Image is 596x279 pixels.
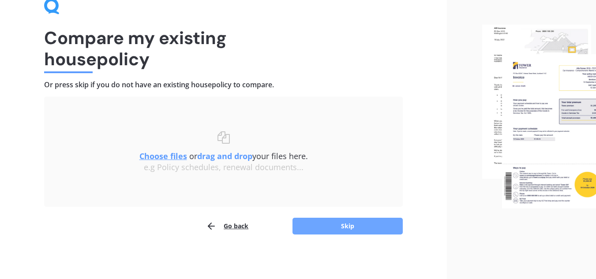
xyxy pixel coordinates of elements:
[44,27,403,70] h1: Compare my existing house policy
[197,151,252,161] b: drag and drop
[139,151,187,161] u: Choose files
[44,80,403,89] h4: Or press skip if you do not have an existing house policy to compare.
[62,163,385,172] div: e.g Policy schedules, renewal documents...
[292,218,403,234] button: Skip
[206,217,248,235] button: Go back
[139,151,308,161] span: or your files here.
[482,25,596,208] img: files.webp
